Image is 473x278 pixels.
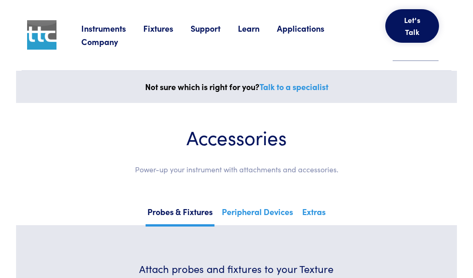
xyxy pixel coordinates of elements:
a: Support [191,23,238,34]
a: Peripheral Devices [220,204,295,224]
a: Learn [238,23,277,34]
img: ttc_logo_1x1_v1.0.png [27,20,56,50]
a: Extras [300,204,327,224]
a: Applications [277,23,342,34]
a: Company [81,36,135,47]
a: Fixtures [143,23,191,34]
a: Instruments [81,23,143,34]
a: Talk to a specialist [259,81,328,92]
button: Let's Talk [385,9,439,43]
h1: Accessories [44,125,429,149]
p: Not sure which is right for you? [22,80,451,94]
p: Power-up your instrument with attachments and accessories. [44,164,429,176]
a: Probes & Fixtures [146,204,214,227]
